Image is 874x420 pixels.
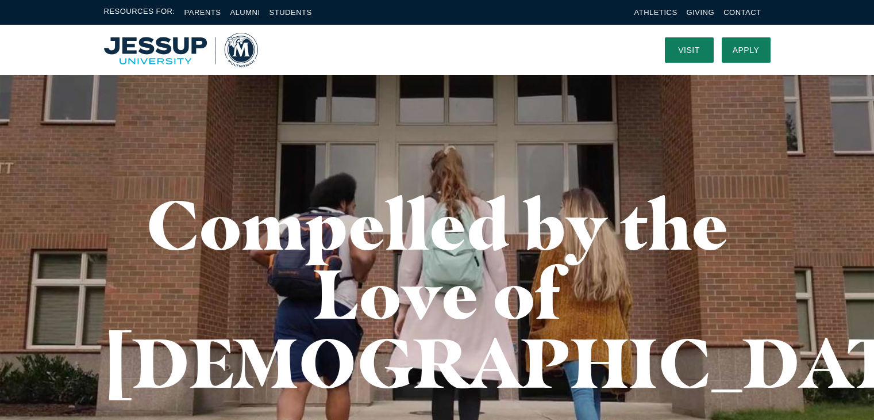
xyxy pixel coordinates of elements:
[269,8,312,17] a: Students
[104,190,771,397] h1: Compelled by the Love of [DEMOGRAPHIC_DATA]
[665,37,714,63] a: Visit
[104,33,258,67] a: Home
[634,8,677,17] a: Athletics
[104,33,258,67] img: Multnomah University Logo
[104,6,175,19] span: Resources For:
[230,8,260,17] a: Alumni
[723,8,761,17] a: Contact
[687,8,715,17] a: Giving
[722,37,771,63] a: Apply
[184,8,221,17] a: Parents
